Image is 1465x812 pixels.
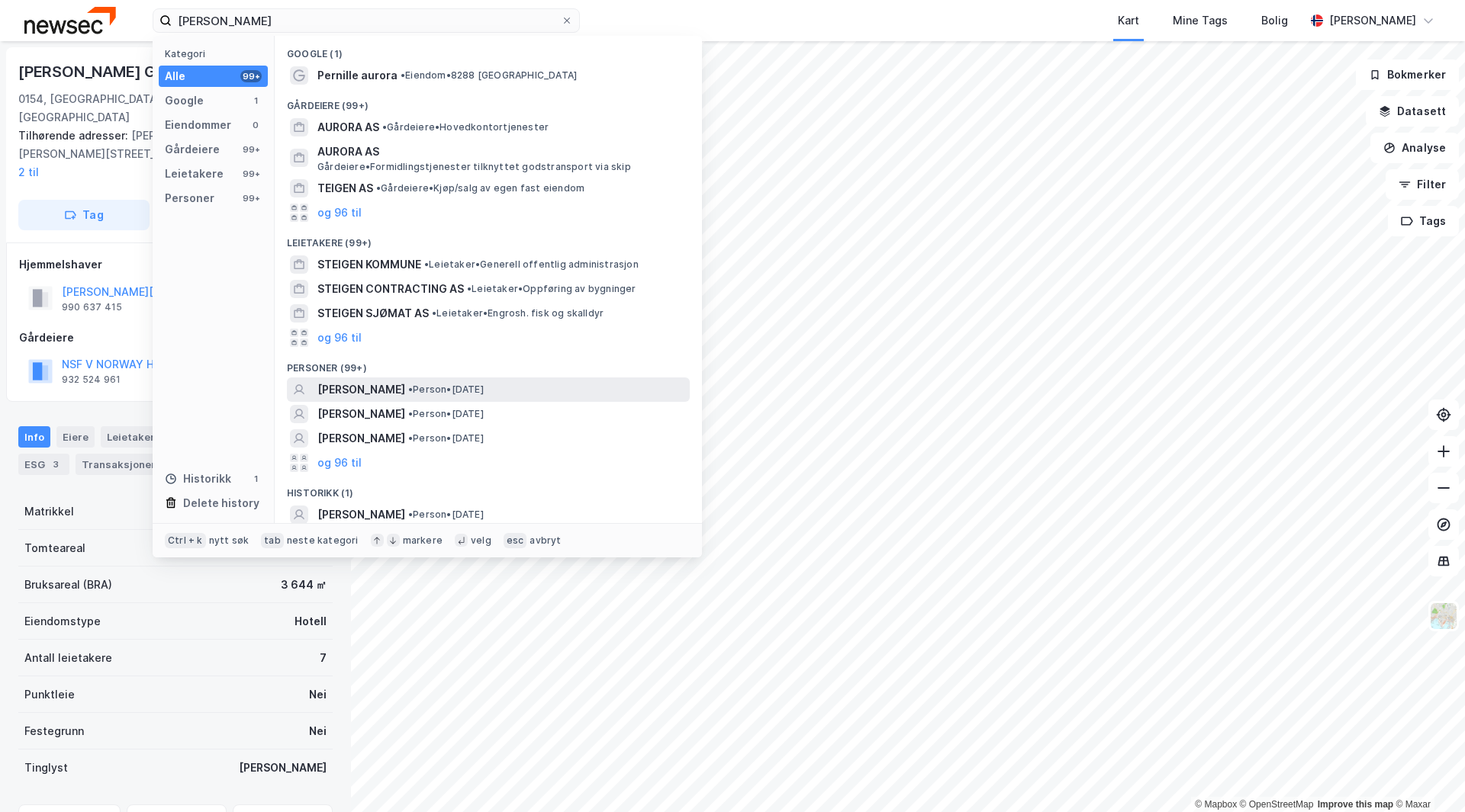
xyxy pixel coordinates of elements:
[240,168,262,180] div: 99+
[1429,602,1458,631] img: Z
[317,380,405,399] span: [PERSON_NAME]
[18,90,214,127] div: 0154, [GEOGRAPHIC_DATA], [GEOGRAPHIC_DATA]
[101,426,185,448] div: Leietakere
[18,129,131,142] span: Tilhørende adresser:
[471,534,491,547] div: velg
[172,9,561,32] input: Søk på adresse, matrikkel, gårdeiere, leietakere eller personer
[320,649,327,667] div: 7
[250,473,262,485] div: 1
[382,121,387,133] span: •
[24,576,112,594] div: Bruksareal (BRA)
[24,502,74,521] div: Matrikkel
[504,533,527,548] div: esc
[309,685,327,704] div: Nei
[295,612,327,631] div: Hotell
[24,539,85,557] div: Tomteareal
[424,258,429,270] span: •
[408,432,413,444] span: •
[165,67,185,85] div: Alle
[250,95,262,107] div: 1
[1118,11,1139,30] div: Kart
[19,329,332,347] div: Gårdeiere
[24,759,68,777] div: Tinglyst
[408,408,484,420] span: Person • [DATE]
[62,301,122,313] div: 990 637 415
[240,143,262,156] div: 99+
[317,280,464,298] span: STEIGEN CONTRACTING AS
[1370,133,1459,163] button: Analyse
[261,533,284,548] div: tab
[183,494,259,512] div: Delete history
[1318,799,1393,810] a: Improve this map
[275,88,702,115] div: Gårdeiere (99+)
[401,69,405,81] span: •
[317,454,362,472] button: og 96 til
[165,48,268,59] div: Kategori
[530,534,561,547] div: avbryt
[403,534,443,547] div: markere
[24,7,116,34] img: newsec-logo.f6e21ccffca1b3a03d2d.png
[317,304,429,323] span: STEIGEN SJØMAT AS
[317,505,405,524] span: [PERSON_NAME]
[209,534,250,547] div: nytt søk
[1240,799,1314,810] a: OpenStreetMap
[317,405,405,423] span: [PERSON_NAME]
[424,258,639,271] span: Leietaker • Generell offentlig administrasjon
[165,165,224,183] div: Leietakere
[317,118,379,136] span: AURORA AS
[1173,11,1228,30] div: Mine Tags
[376,182,584,194] span: Gårdeiere • Kjøp/salg av egen fast eiendom
[317,143,684,161] span: AURORA AS
[281,576,327,594] div: 3 644 ㎡
[1366,96,1459,127] button: Datasett
[165,189,214,207] div: Personer
[18,426,50,448] div: Info
[165,140,220,159] div: Gårdeiere
[250,119,262,131] div: 0
[432,307,436,319] span: •
[317,329,362,347] button: og 96 til
[317,255,421,274] span: STEIGEN KOMMUNE
[408,384,413,395] span: •
[165,533,206,548] div: Ctrl + k
[18,127,320,181] div: [PERSON_NAME] Gate 12b, [PERSON_NAME][STREET_ADDRESS][PERSON_NAME]
[240,70,262,82] div: 99+
[408,384,484,396] span: Person • [DATE]
[1386,169,1459,200] button: Filter
[275,225,702,252] div: Leietakere (99+)
[408,432,484,445] span: Person • [DATE]
[467,283,472,294] span: •
[317,204,362,222] button: og 96 til
[239,759,327,777] div: [PERSON_NAME]
[275,475,702,502] div: Historikk (1)
[1261,11,1288,30] div: Bolig
[24,612,101,631] div: Eiendomstype
[317,66,398,85] span: Pernille aurora
[76,454,181,475] div: Transaksjoner
[18,59,212,84] div: [PERSON_NAME] Gate 12a
[408,509,484,521] span: Person • [DATE]
[1389,739,1465,812] iframe: Chat Widget
[24,649,112,667] div: Antall leietakere
[1329,11,1416,30] div: [PERSON_NAME]
[317,429,405,448] span: [PERSON_NAME]
[317,179,373,197] span: TEIGEN AS
[62,374,121,386] div: 932 524 961
[275,36,702,63] div: Google (1)
[18,454,69,475] div: ESG
[408,509,413,520] span: •
[18,200,150,230] button: Tag
[165,116,231,134] div: Eiendommer
[48,457,63,472] div: 3
[240,192,262,204] div: 99+
[56,426,95,448] div: Eiere
[24,685,75,704] div: Punktleie
[401,69,577,82] span: Eiendom • 8288 [GEOGRAPHIC_DATA]
[1389,739,1465,812] div: Kontrollprogram for chat
[1388,206,1459,236] button: Tags
[309,722,327,740] div: Nei
[165,91,204,110] div: Google
[382,121,549,133] span: Gårdeiere • Hovedkontortjenester
[287,534,359,547] div: neste kategori
[317,161,631,173] span: Gårdeiere • Formidlingstjenester tilknyttet godstransport via skip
